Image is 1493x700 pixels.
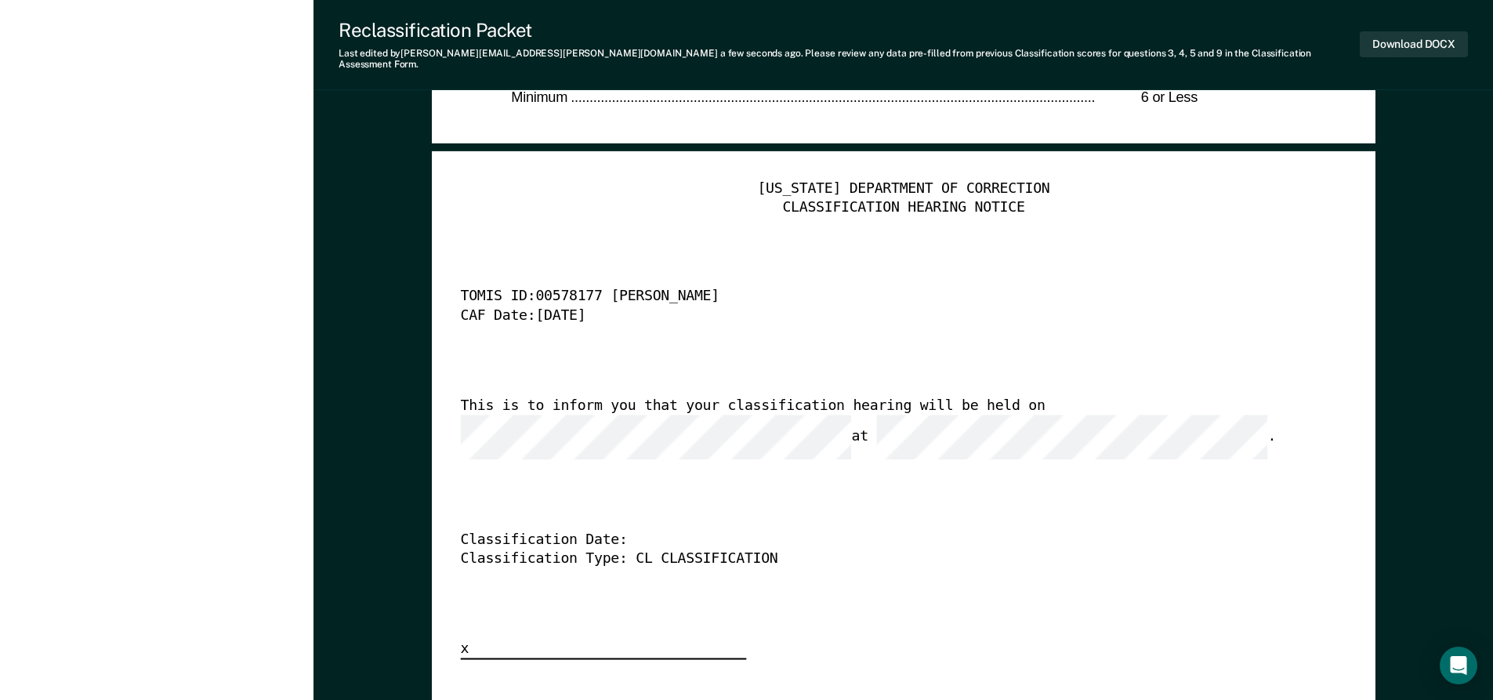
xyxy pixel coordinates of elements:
div: Open Intercom Messenger [1440,647,1477,684]
div: CAF Date: [DATE] [460,307,1302,326]
button: Download DOCX [1360,31,1468,57]
div: 6 or Less [1096,89,1198,108]
div: Classification Type: CL CLASSIFICATION [460,549,1302,568]
div: Reclassification Packet [339,19,1360,42]
span: a few seconds ago [720,48,801,59]
div: Classification Date: [460,531,1302,550]
div: [US_STATE] DEPARTMENT OF CORRECTION [460,180,1346,199]
span: Minimum [511,89,570,105]
div: x [460,640,746,660]
div: Last edited by [PERSON_NAME][EMAIL_ADDRESS][PERSON_NAME][DOMAIN_NAME] . Please review any data pr... [339,48,1360,71]
div: CLASSIFICATION HEARING NOTICE [460,198,1346,217]
div: This is to inform you that your classification hearing will be held on at . [460,397,1302,460]
div: TOMIS ID: 00578177 [PERSON_NAME] [460,288,1302,307]
div: MEDIUM [1223,74,1299,92]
